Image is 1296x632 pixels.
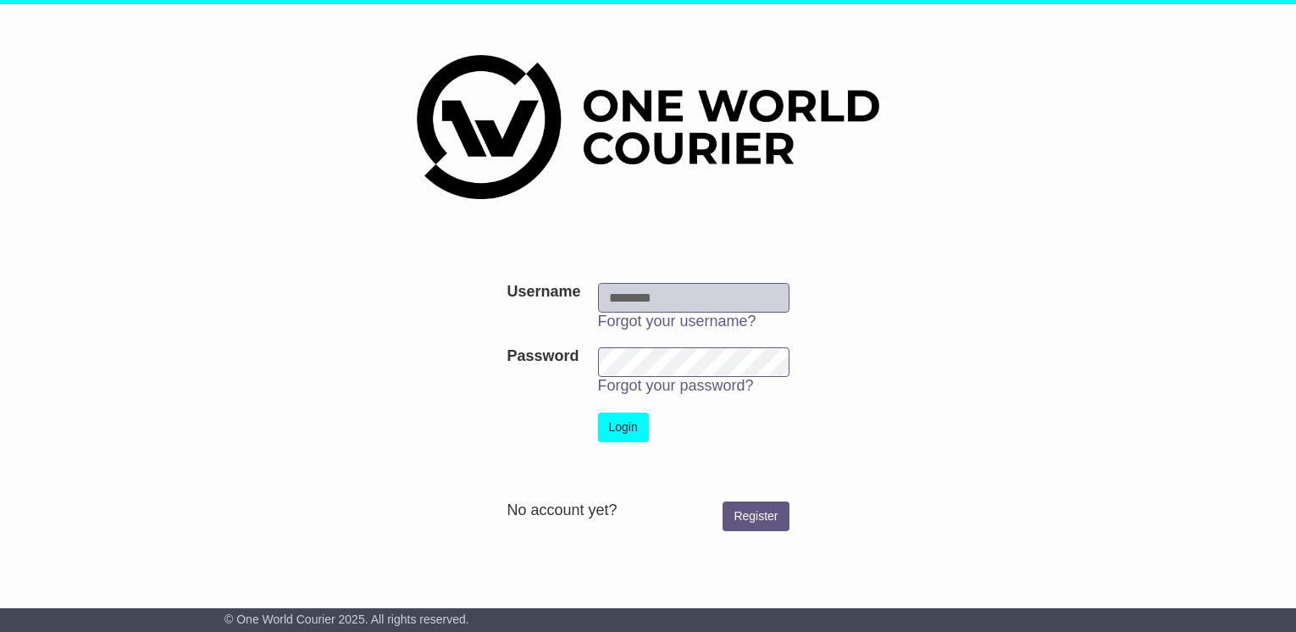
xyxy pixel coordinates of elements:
[224,613,469,626] span: © One World Courier 2025. All rights reserved.
[507,347,579,366] label: Password
[598,377,754,394] a: Forgot your password?
[417,55,879,199] img: One World
[507,283,580,302] label: Username
[507,502,789,520] div: No account yet?
[723,502,789,531] a: Register
[598,313,756,330] a: Forgot your username?
[598,413,649,442] button: Login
